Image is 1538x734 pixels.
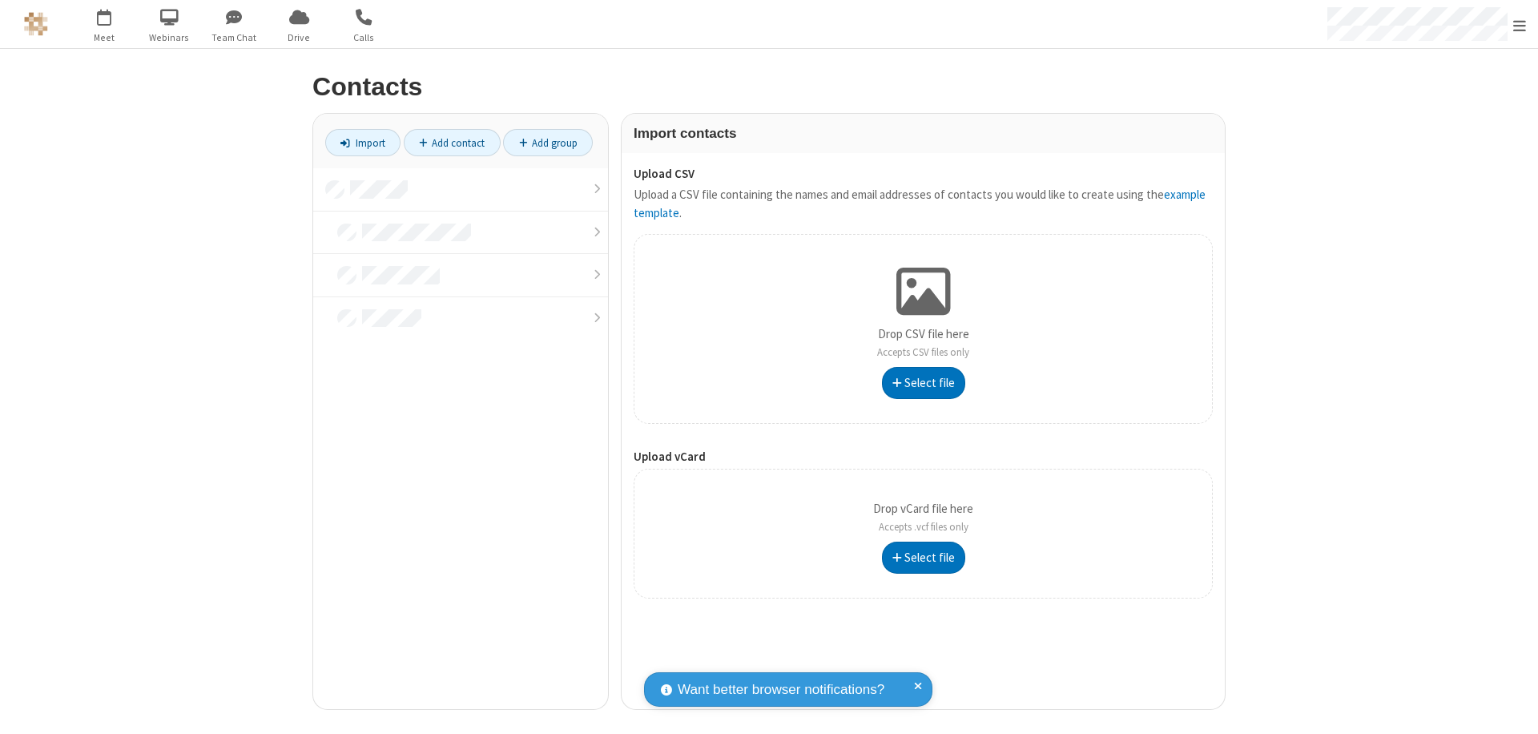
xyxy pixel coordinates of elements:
[24,12,48,36] img: QA Selenium DO NOT DELETE OR CHANGE
[634,187,1206,220] a: example template
[877,345,969,359] span: Accepts CSV files only
[74,30,135,45] span: Meet
[634,126,1213,141] h3: Import contacts
[204,30,264,45] span: Team Chat
[634,448,1213,466] label: Upload vCard
[404,129,501,156] a: Add contact
[269,30,329,45] span: Drive
[325,129,401,156] a: Import
[503,129,593,156] a: Add group
[882,367,965,399] button: Select file
[312,73,1226,101] h2: Contacts
[877,325,969,361] p: Drop CSV file here
[882,542,965,574] button: Select file
[634,186,1213,222] p: Upload a CSV file containing the names and email addresses of contacts you would like to create u...
[139,30,199,45] span: Webinars
[634,165,1213,183] label: Upload CSV
[678,680,884,700] span: Want better browser notifications?
[334,30,394,45] span: Calls
[879,520,968,534] span: Accepts .vcf files only
[873,500,973,536] p: Drop vCard file here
